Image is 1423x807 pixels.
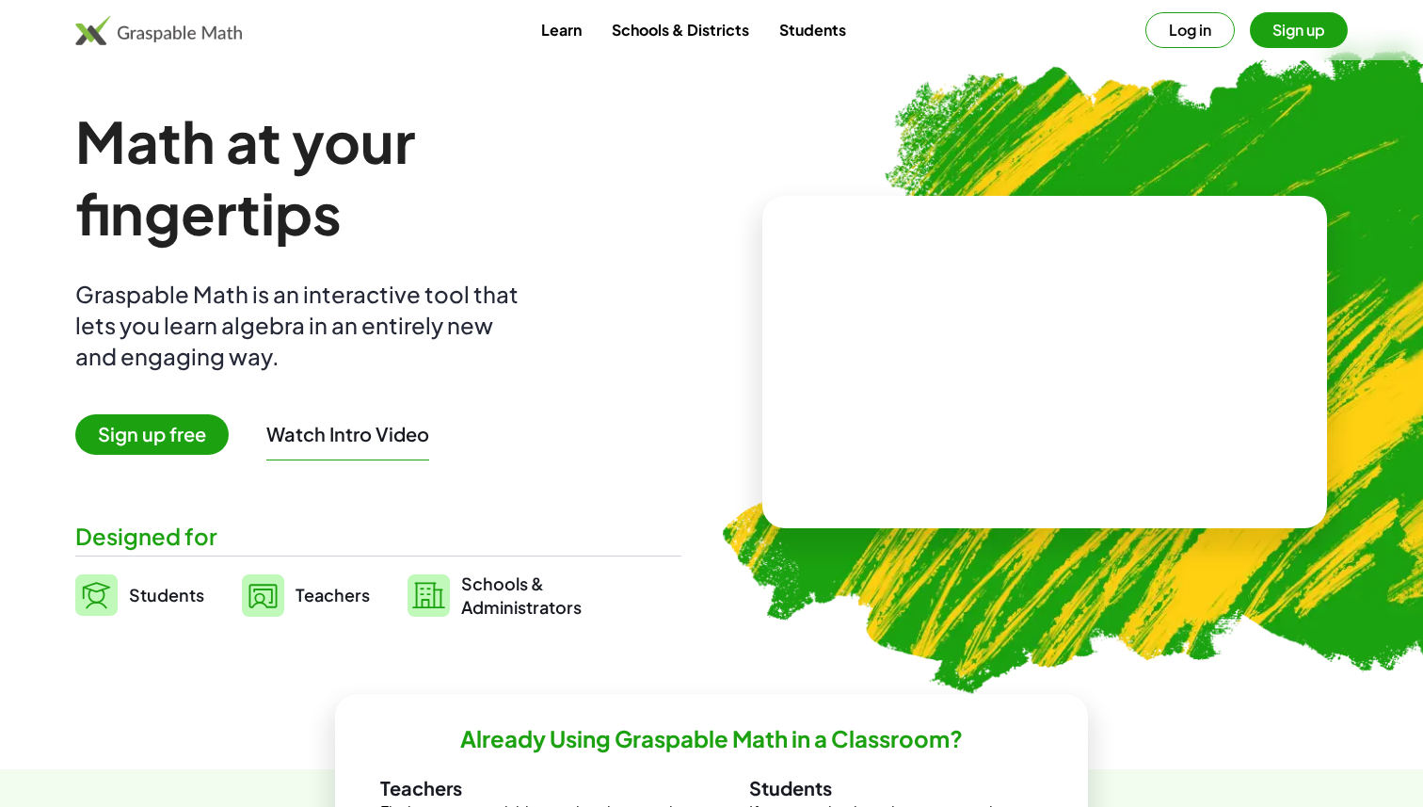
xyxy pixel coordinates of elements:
[408,572,582,619] a: Schools &Administrators
[75,279,527,372] div: Graspable Math is an interactive tool that lets you learn algebra in an entirely new and engaging...
[380,776,674,800] h3: Teachers
[75,574,118,616] img: svg%3e
[749,776,1043,800] h3: Students
[266,422,429,446] button: Watch Intro Video
[764,12,861,47] a: Students
[129,584,204,605] span: Students
[597,12,764,47] a: Schools & Districts
[296,584,370,605] span: Teachers
[1145,12,1235,48] button: Log in
[242,574,284,617] img: svg%3e
[75,105,674,249] h1: Math at your fingertips
[242,572,370,619] a: Teachers
[1250,12,1348,48] button: Sign up
[461,572,582,619] span: Schools & Administrators
[460,724,963,753] h2: Already Using Graspable Math in a Classroom?
[903,292,1186,433] video: What is this? This is dynamic math notation. Dynamic math notation plays a central role in how Gr...
[75,521,681,552] div: Designed for
[75,414,229,455] span: Sign up free
[526,12,597,47] a: Learn
[408,574,450,617] img: svg%3e
[75,572,204,619] a: Students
